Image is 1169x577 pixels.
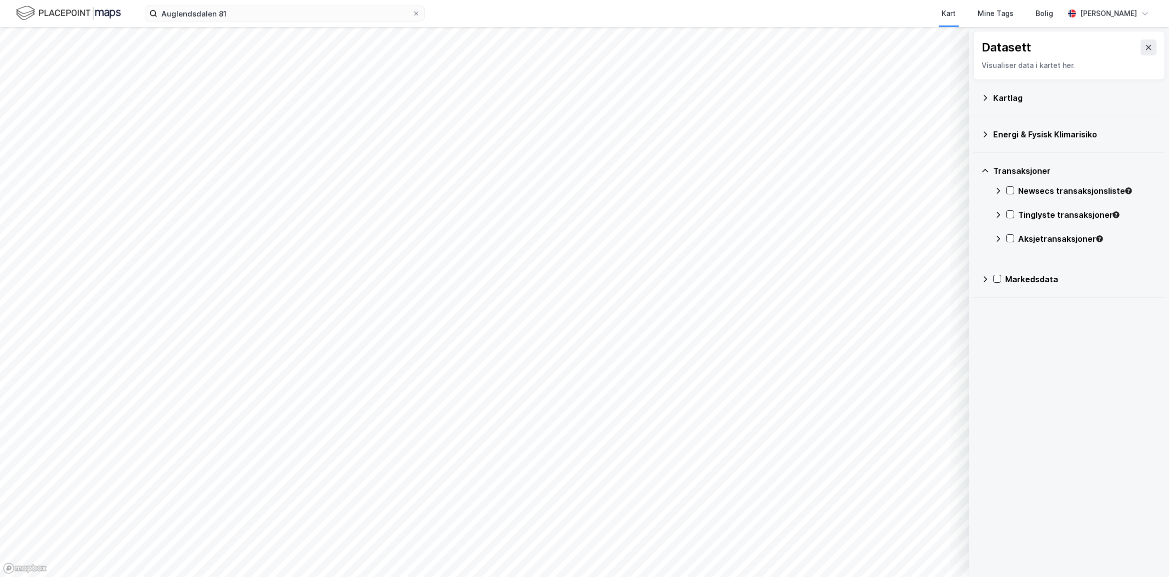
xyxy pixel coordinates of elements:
div: Newsecs transaksjonsliste [1018,185,1157,197]
div: Kontrollprogram for chat [1119,529,1169,577]
div: Tooltip anchor [1095,234,1104,243]
div: Mine Tags [978,7,1014,19]
iframe: Chat Widget [1119,529,1169,577]
input: Søk på adresse, matrikkel, gårdeiere, leietakere eller personer [157,6,412,21]
div: Tooltip anchor [1124,186,1133,195]
div: Visualiser data i kartet her. [982,59,1157,71]
div: Kartlag [993,92,1157,104]
div: Energi & Fysisk Klimarisiko [993,128,1157,140]
div: Markedsdata [1005,273,1157,285]
div: Tooltip anchor [1112,210,1121,219]
div: Tinglyste transaksjoner [1018,209,1157,221]
div: Bolig [1036,7,1053,19]
div: Datasett [982,39,1031,55]
img: logo.f888ab2527a4732fd821a326f86c7f29.svg [16,4,121,22]
div: Kart [942,7,956,19]
div: [PERSON_NAME] [1080,7,1137,19]
div: Aksjetransaksjoner [1018,233,1157,245]
div: Transaksjoner [993,165,1157,177]
a: Mapbox homepage [3,563,47,574]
